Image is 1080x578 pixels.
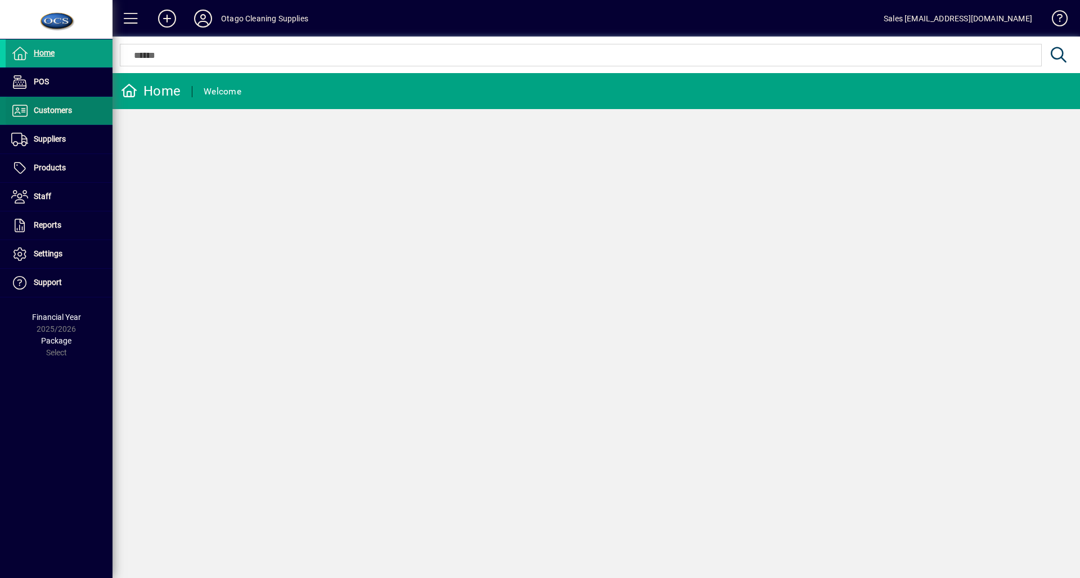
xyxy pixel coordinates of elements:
[884,10,1032,28] div: Sales [EMAIL_ADDRESS][DOMAIN_NAME]
[1043,2,1066,39] a: Knowledge Base
[149,8,185,29] button: Add
[6,125,112,153] a: Suppliers
[6,183,112,211] a: Staff
[34,278,62,287] span: Support
[121,82,181,100] div: Home
[6,68,112,96] a: POS
[6,154,112,182] a: Products
[221,10,308,28] div: Otago Cleaning Supplies
[6,240,112,268] a: Settings
[34,192,51,201] span: Staff
[34,163,66,172] span: Products
[41,336,71,345] span: Package
[204,83,241,101] div: Welcome
[32,313,81,322] span: Financial Year
[34,48,55,57] span: Home
[34,134,66,143] span: Suppliers
[6,269,112,297] a: Support
[6,211,112,240] a: Reports
[34,106,72,115] span: Customers
[34,249,62,258] span: Settings
[6,97,112,125] a: Customers
[34,220,61,229] span: Reports
[185,8,221,29] button: Profile
[34,77,49,86] span: POS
